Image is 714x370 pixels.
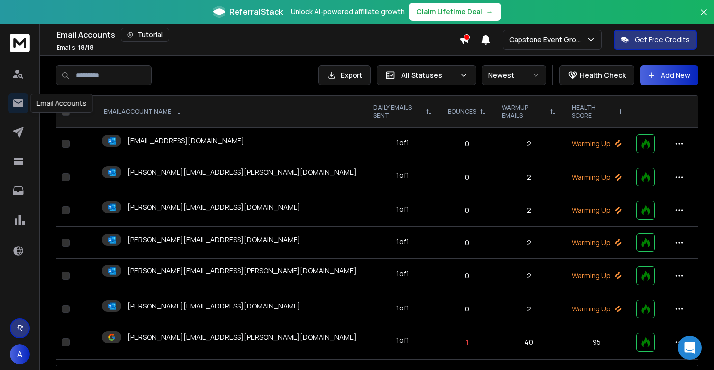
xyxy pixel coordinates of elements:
[635,35,690,45] p: Get Free Credits
[396,303,409,313] div: 1 of 1
[570,271,624,281] p: Warming Up
[494,128,563,160] td: 2
[486,7,493,17] span: →
[373,104,422,120] p: DAILY EMAILS SENT
[509,35,586,45] p: Capstone Event Group
[570,139,624,149] p: Warming Up
[396,335,409,345] div: 1 of 1
[446,238,488,247] p: 0
[570,238,624,247] p: Warming Up
[127,301,300,311] p: [PERSON_NAME][EMAIL_ADDRESS][DOMAIN_NAME]
[401,70,456,80] p: All Statuses
[396,269,409,279] div: 1 of 1
[494,227,563,259] td: 2
[57,28,459,42] div: Email Accounts
[396,138,409,148] div: 1 of 1
[494,194,563,227] td: 2
[572,104,612,120] p: HEALTH SCORE
[127,202,300,212] p: [PERSON_NAME][EMAIL_ADDRESS][DOMAIN_NAME]
[446,205,488,215] p: 0
[494,160,563,194] td: 2
[446,172,488,182] p: 0
[482,65,546,85] button: Newest
[502,104,545,120] p: WARMUP EMAILS
[229,6,283,18] span: ReferralStack
[494,293,563,325] td: 2
[127,136,244,146] p: [EMAIL_ADDRESS][DOMAIN_NAME]
[570,304,624,314] p: Warming Up
[291,7,405,17] p: Unlock AI-powered affiliate growth
[614,30,697,50] button: Get Free Credits
[396,237,409,247] div: 1 of 1
[30,94,93,113] div: Email Accounts
[446,139,488,149] p: 0
[409,3,501,21] button: Claim Lifetime Deal→
[396,170,409,180] div: 1 of 1
[570,205,624,215] p: Warming Up
[78,43,94,52] span: 18 / 18
[494,325,563,360] td: 40
[640,65,698,85] button: Add New
[446,271,488,281] p: 0
[564,325,630,360] td: 95
[494,259,563,293] td: 2
[570,172,624,182] p: Warming Up
[121,28,169,42] button: Tutorial
[127,167,357,177] p: [PERSON_NAME][EMAIL_ADDRESS][PERSON_NAME][DOMAIN_NAME]
[127,235,300,245] p: [PERSON_NAME][EMAIL_ADDRESS][DOMAIN_NAME]
[10,344,30,364] button: A
[127,266,357,276] p: [PERSON_NAME][EMAIL_ADDRESS][PERSON_NAME][DOMAIN_NAME]
[446,304,488,314] p: 0
[57,44,94,52] p: Emails :
[104,108,181,116] div: EMAIL ACCOUNT NAME
[127,332,357,342] p: [PERSON_NAME][EMAIL_ADDRESS][PERSON_NAME][DOMAIN_NAME]
[559,65,634,85] button: Health Check
[697,6,710,30] button: Close banner
[580,70,626,80] p: Health Check
[678,336,702,360] div: Open Intercom Messenger
[446,337,488,347] p: 1
[396,204,409,214] div: 1 of 1
[318,65,371,85] button: Export
[448,108,476,116] p: BOUNCES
